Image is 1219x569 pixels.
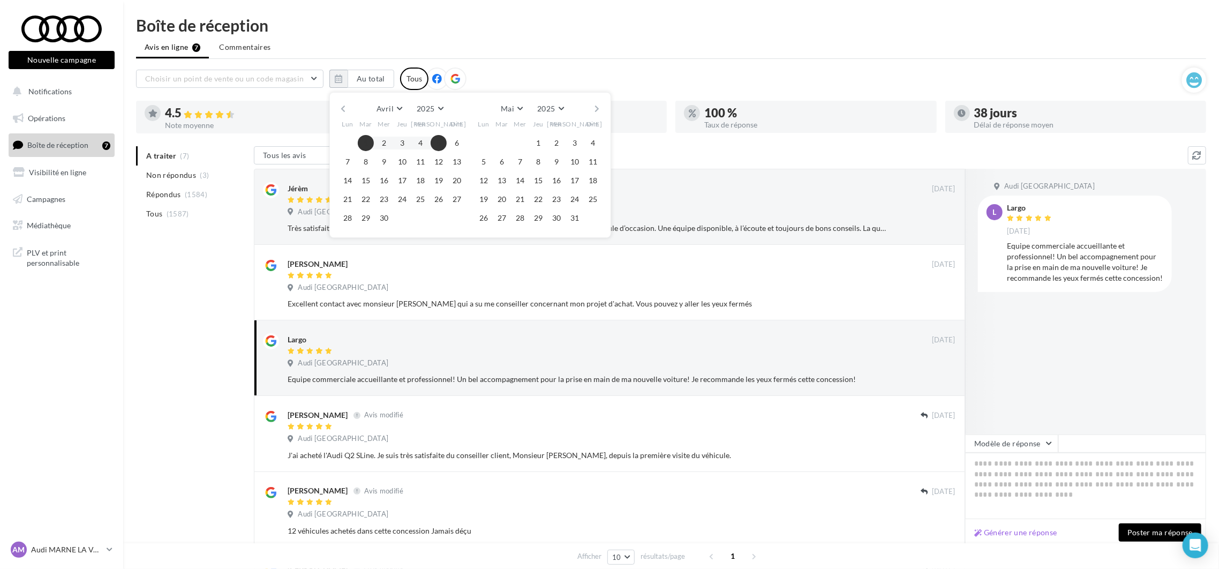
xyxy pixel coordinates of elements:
[1007,204,1054,212] div: Largo
[585,173,601,189] button: 18
[449,191,465,207] button: 27
[6,107,117,130] a: Opérations
[577,551,601,561] span: Afficher
[263,151,306,160] span: Tous les avis
[6,161,117,184] a: Visibilité en ligne
[358,191,374,207] button: 22
[704,107,928,119] div: 100 %
[970,526,1062,539] button: Générer une réponse
[548,210,565,226] button: 30
[494,173,510,189] button: 13
[165,107,389,119] div: 4.5
[364,411,403,420] span: Avis modifié
[496,101,527,116] button: Mai
[494,210,510,226] button: 27
[1004,182,1095,191] span: Audi [GEOGRAPHIC_DATA]
[288,374,886,385] div: Equipe commerciale accueillante et professionnel! Un bel accompagnement pour la prise en main de ...
[412,135,428,151] button: 4
[288,526,886,536] div: 12 véhicules achetés dans cette concession Jamais déçu
[548,154,565,170] button: 9
[431,154,447,170] button: 12
[476,191,492,207] button: 19
[585,191,601,207] button: 25
[548,135,565,151] button: 2
[974,107,1198,119] div: 38 jours
[412,173,428,189] button: 18
[358,154,374,170] button: 8
[725,548,742,565] span: 1
[377,104,394,113] span: Avril
[376,191,392,207] button: 23
[372,101,407,116] button: Avril
[146,170,196,181] span: Non répondus
[431,135,447,151] button: 5
[288,485,348,496] div: [PERSON_NAME]
[494,154,510,170] button: 6
[288,450,886,461] div: J'ai acheté l'Audi Q2 SLine. Je suis très satisfaite du conseiller client, Monsieur [PERSON_NAME]...
[298,434,388,444] span: Audi [GEOGRAPHIC_DATA]
[28,114,65,123] span: Opérations
[6,133,117,156] a: Boîte de réception7
[412,154,428,170] button: 11
[512,173,528,189] button: 14
[1007,241,1163,283] div: Equipe commerciale accueillante et professionnel! Un bel accompagnement pour la prise en main de ...
[288,259,348,269] div: [PERSON_NAME]
[431,173,447,189] button: 19
[397,119,408,129] span: Jeu
[9,51,115,69] button: Nouvelle campagne
[288,183,308,194] div: Jérèm
[567,173,583,189] button: 17
[31,544,102,555] p: Audi MARNE LA VALLEE
[1183,533,1208,558] div: Open Intercom Messenger
[585,154,601,170] button: 11
[400,68,428,90] div: Tous
[364,486,403,495] span: Avis modifié
[378,119,390,129] span: Mer
[358,210,374,226] button: 29
[254,146,361,164] button: Tous les avis
[27,221,71,230] span: Médiathèque
[340,173,356,189] button: 14
[27,194,65,203] span: Campagnes
[412,191,428,207] button: 25
[358,173,374,189] button: 15
[6,241,117,273] a: PLV et print personnalisable
[567,135,583,151] button: 3
[6,214,117,237] a: Médiathèque
[298,207,388,217] span: Audi [GEOGRAPHIC_DATA]
[394,135,410,151] button: 3
[449,135,465,151] button: 6
[512,210,528,226] button: 28
[932,184,955,194] span: [DATE]
[530,210,546,226] button: 29
[298,510,388,519] span: Audi [GEOGRAPHIC_DATA]
[530,191,546,207] button: 22
[146,189,181,200] span: Répondus
[9,540,115,560] a: AM Audi MARNE LA VALLEE
[612,553,621,561] span: 10
[394,191,410,207] button: 24
[288,223,886,234] div: Très satisfait de mon expérience avec l’équipe et notamment [PERSON_NAME] responsable véhicule d’...
[530,173,546,189] button: 15
[145,74,304,83] span: Choisir un point de vente ou un code magasin
[530,135,546,151] button: 1
[27,245,110,268] span: PLV et print personnalisable
[146,208,162,219] span: Tous
[932,335,955,345] span: [DATE]
[449,154,465,170] button: 13
[376,135,392,151] button: 2
[102,141,110,150] div: 7
[329,70,394,88] button: Au total
[607,550,635,565] button: 10
[298,283,388,293] span: Audi [GEOGRAPHIC_DATA]
[358,135,374,151] button: 1
[288,298,886,309] div: Excellent contact avec monsieur [PERSON_NAME] qui a su me conseiller concernant mon projet d'acha...
[340,191,356,207] button: 21
[27,140,88,149] span: Boîte de réception
[641,551,685,561] span: résultats/page
[586,119,599,129] span: Dim
[932,487,955,497] span: [DATE]
[200,171,209,179] span: (3)
[704,121,928,129] div: Taux de réponse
